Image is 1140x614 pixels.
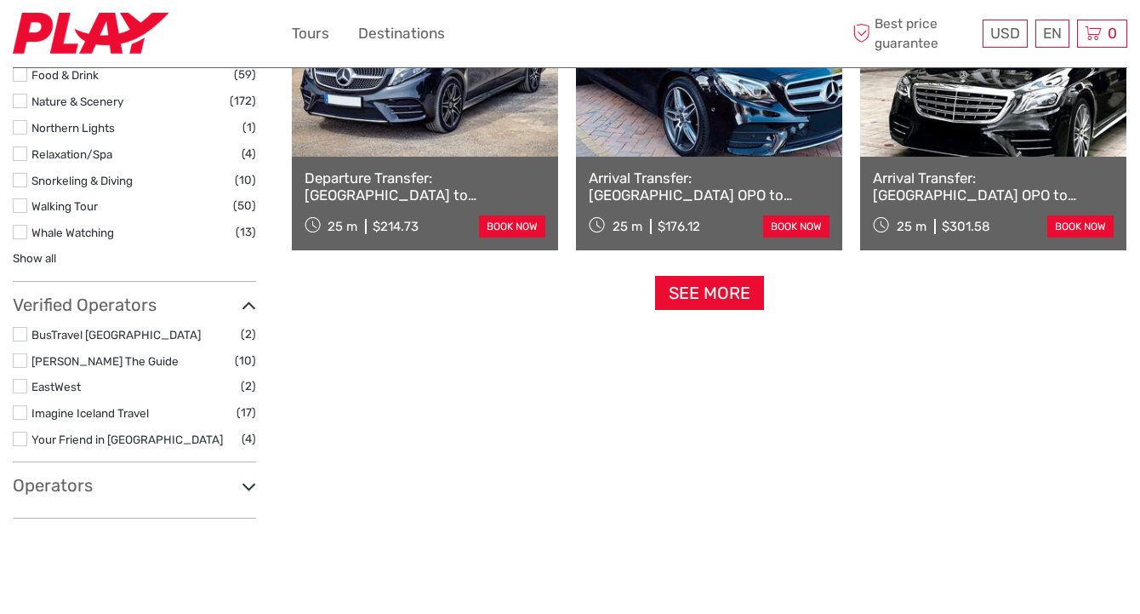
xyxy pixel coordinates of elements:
span: USD [990,25,1020,42]
a: book now [763,215,829,238]
h3: Operators [13,475,256,496]
span: (4) [242,144,256,164]
img: 2467-7e1744d7-2434-4362-8842-68c566c31c52_logo_small.jpg [13,13,168,55]
a: Your Friend in [GEOGRAPHIC_DATA] [31,433,223,446]
a: Walking Tour [31,199,98,213]
span: (172) [230,91,256,111]
div: $214.73 [373,219,419,234]
h3: Verified Operators [13,295,256,315]
span: (1) [242,118,256,137]
a: Snorkeling & Diving [31,174,133,187]
a: Departure Transfer: [GEOGRAPHIC_DATA] to [GEOGRAPHIC_DATA] OPO in Luxury Van [305,169,545,204]
a: Nature & Scenery [31,95,123,108]
div: EN [1035,20,1069,48]
a: EastWest [31,380,81,393]
a: Tours [292,21,329,46]
span: (2) [241,376,256,396]
span: (59) [234,65,256,84]
a: book now [479,215,545,238]
span: 25 m [897,219,926,234]
a: Arrival Transfer: [GEOGRAPHIC_DATA] OPO to [GEOGRAPHIC_DATA] in Luxury Car [873,169,1114,204]
a: Imagine Iceland Travel [31,406,149,420]
a: Food & Drink [31,68,99,82]
span: (17) [237,403,256,422]
span: (4) [242,429,256,449]
div: $176.12 [658,219,700,234]
a: book now [1047,215,1114,238]
span: (2) [241,324,256,344]
a: [PERSON_NAME] The Guide [31,354,179,368]
span: (10) [235,351,256,370]
a: BusTravel [GEOGRAPHIC_DATA] [31,328,201,341]
span: 25 m [328,219,357,234]
span: 25 m [613,219,642,234]
a: Arrival Transfer: [GEOGRAPHIC_DATA] OPO to [GEOGRAPHIC_DATA] in Business Car [589,169,829,204]
span: (50) [233,196,256,215]
span: (10) [235,170,256,190]
a: Whale Watching [31,226,114,239]
a: Destinations [358,21,445,46]
a: Northern Lights [31,121,115,135]
div: $301.58 [942,219,990,234]
span: Best price guarantee [849,14,979,52]
a: See more [655,276,764,311]
span: 0 [1105,25,1120,42]
a: Relaxation/Spa [31,147,112,161]
a: Show all [13,251,56,265]
span: (13) [236,222,256,242]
